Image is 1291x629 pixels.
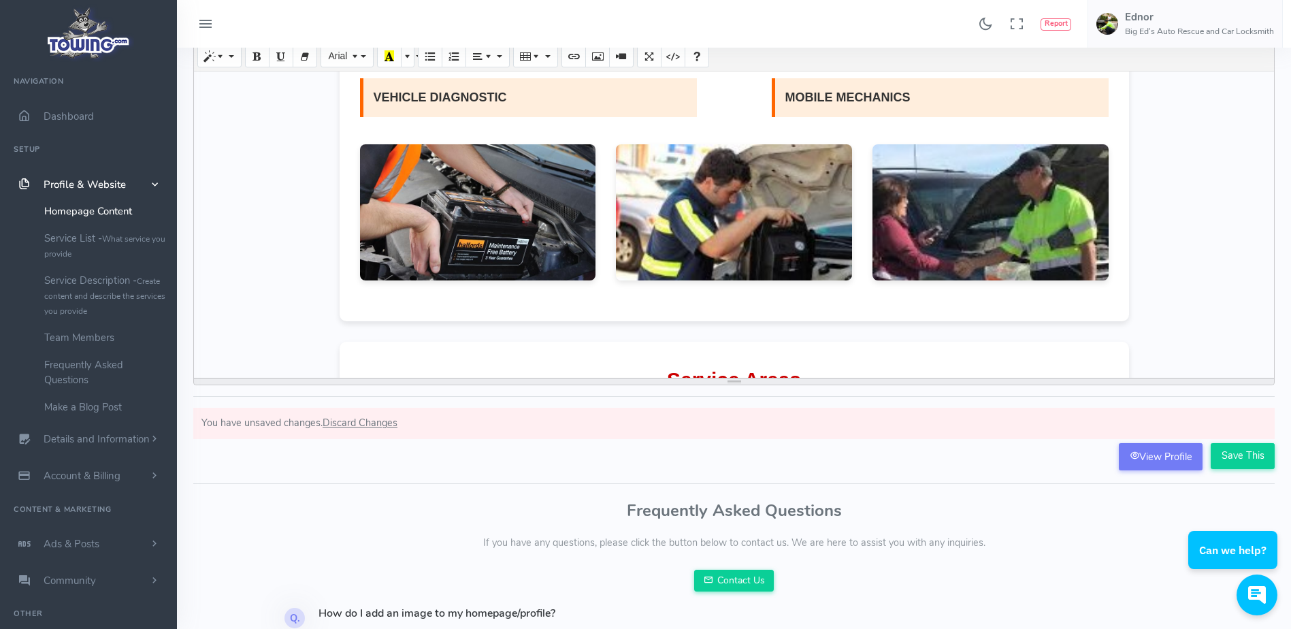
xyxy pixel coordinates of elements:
div: Q. [284,608,305,628]
img: Profile_D6BK9Y2BE_24278 [360,144,596,289]
button: Bold (CTRL+B) [245,46,269,67]
button: Underline (CTRL+U) [269,46,293,67]
button: Report [1041,18,1071,31]
li: VEHICLE DIAGNOSTIC [360,78,697,117]
a: View Profile [1119,443,1203,470]
a: Team Members [34,324,177,351]
button: More Color [401,46,414,67]
small: What service you provide [44,233,165,259]
img: Profile_0LOJ3MRQ_24278 [872,144,1109,381]
a: Homepage Content [34,197,177,225]
span: Ads & Posts [44,537,99,551]
span: Arial [328,50,347,61]
span: Details and Information [44,433,150,447]
h5: Ednor [1125,12,1274,22]
button: Recent Color [377,46,402,67]
h6: Big Ed's Auto Rescue and Car Locksmith [1125,27,1274,36]
button: Font Family [321,46,373,67]
a: Contact Us [694,570,774,592]
span: Account & Billing [44,469,120,483]
button: Table [513,46,557,67]
input: Save This [1211,443,1275,469]
button: Remove Font Style (CTRL+\) [293,46,317,67]
a: Service Description -Create content and describe the services you provide [34,267,177,324]
a: Frequently Asked Questions [34,351,177,393]
img: logo [43,4,135,62]
span: Dashboard [44,110,94,123]
p: If you have any questions, please click the button below to contact us. We are here to assist you... [193,536,1275,551]
button: Link (CTRL+K) [561,46,586,67]
small: Create content and describe the services you provide [44,276,165,317]
h4: How do I add an image to my homepage/profile? [318,608,725,620]
button: Code View [661,46,685,67]
a: Make a Blog Post [34,393,177,421]
button: Full Screen [637,46,661,67]
button: Ordered list (CTRL+SHIFT+NUM8) [442,46,466,67]
button: Paragraph [465,46,510,67]
div: resize [194,378,1274,385]
button: Picture [585,46,610,67]
span: Discard Changes [323,416,397,430]
a: Service List -What service you provide [34,225,177,267]
span: Community [44,574,96,587]
button: Style [197,46,242,67]
img: Profile_MQR7EPHTS_24278 [616,144,852,302]
div: You have unsaved changes. [193,408,1275,439]
iframe: Conversations [1178,494,1291,629]
img: user-image [1096,13,1118,35]
button: Unordered list (CTRL+SHIFT+NUM7) [418,46,442,67]
button: Video [609,46,634,67]
h2: Service Areas [360,369,1109,391]
button: Help [685,46,709,67]
span: Profile & Website [44,178,126,191]
h3: Frequently Asked Questions [193,502,1275,519]
li: MOBILE MECHANICS [772,78,1109,117]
